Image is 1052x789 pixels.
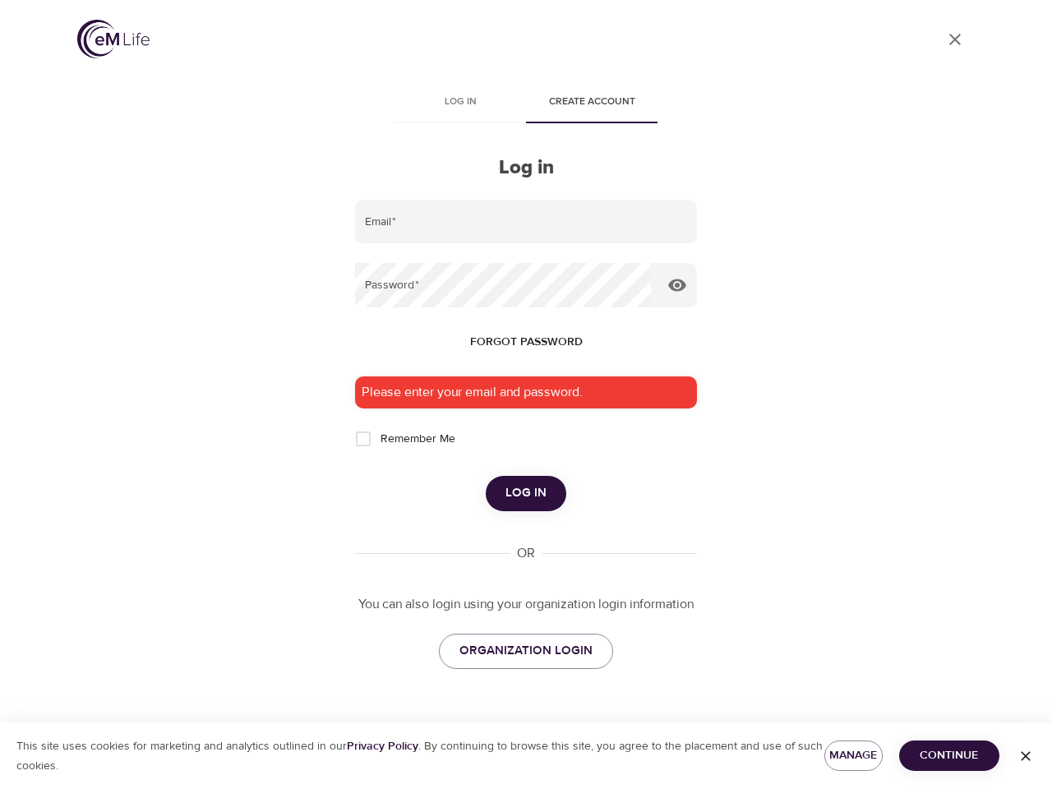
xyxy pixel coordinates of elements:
[355,595,697,614] p: You can also login using your organization login information
[347,739,418,754] a: Privacy Policy
[459,640,593,662] span: ORGANIZATION LOGIN
[381,431,455,448] span: Remember Me
[77,20,150,58] img: logo
[899,741,999,771] button: Continue
[536,94,648,111] span: Create account
[439,634,613,668] a: ORGANIZATION LOGIN
[470,332,583,353] span: Forgot password
[355,156,697,180] h2: Log in
[824,741,883,771] button: Manage
[935,20,975,59] a: close
[912,745,986,766] span: Continue
[464,327,589,358] button: Forgot password
[486,476,566,510] button: Log in
[355,376,697,408] div: Please enter your email and password.
[355,84,697,123] div: disabled tabs example
[404,94,516,111] span: Log in
[510,544,542,563] div: OR
[505,482,547,504] span: Log in
[837,745,870,766] span: Manage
